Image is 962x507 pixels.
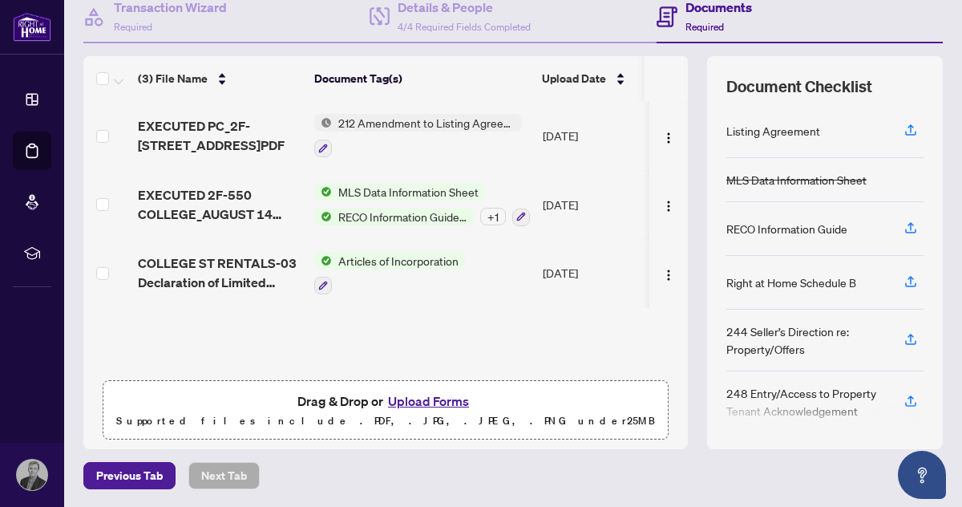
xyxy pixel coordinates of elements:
td: [DATE] [536,239,645,308]
button: Status IconArticles of Incorporation [314,252,465,295]
img: Status Icon [314,252,332,270]
span: MLS Data Information Sheet [332,183,485,201]
img: Profile Icon [17,460,47,490]
td: [DATE] [536,101,645,170]
th: Document Tag(s) [308,56,536,101]
button: Previous Tab [83,462,176,489]
button: Open asap [898,451,946,499]
span: Articles of Incorporation [332,252,465,270]
div: RECO Information Guide [726,220,847,237]
span: 212 Amendment to Listing Agreement - Authority to Offer for Lease Price Change/Extension/Amendmen... [332,114,522,132]
div: 244 Seller’s Direction re: Property/Offers [726,322,885,358]
span: EXECUTED 2F-550 COLLEGE_AUGUST 14 2025.PDF [138,185,301,224]
button: Next Tab [188,462,260,489]
span: RECO Information Guide (Landlord) [332,208,474,225]
img: logo [13,12,51,42]
button: Logo [656,123,681,148]
img: Status Icon [314,208,332,225]
span: Previous Tab [96,463,163,489]
img: Logo [662,269,675,282]
span: 4/4 Required Fields Completed [398,21,531,33]
div: Right at Home Schedule B [726,274,856,291]
p: Supported files include .PDF, .JPG, .JPEG, .PNG under 25 MB [113,412,658,431]
span: Drag & Drop or [297,391,474,412]
span: EXECUTED PC_2F-[STREET_ADDRESS]PDF [138,116,301,155]
button: Logo [656,260,681,286]
td: [DATE] [536,170,645,239]
img: Logo [662,200,675,213]
span: Required [114,21,152,33]
button: Logo [656,192,681,217]
img: Status Icon [314,183,332,201]
img: Status Icon [314,114,332,132]
img: Logo [662,132,675,144]
button: Status IconMLS Data Information SheetStatus IconRECO Information Guide (Landlord)+1 [314,183,530,226]
button: Upload Forms [383,391,474,412]
span: Required [685,21,724,33]
span: Drag & Drop orUpload FormsSupported files include .PDF, .JPG, .JPEG, .PNG under25MB [103,381,668,440]
div: + 1 [480,208,506,225]
th: (3) File Name [131,56,308,101]
span: COLLEGE ST RENTALS-03 Declaration of Limited Partnership.PDF [138,253,301,292]
div: MLS Data Information Sheet [726,171,867,189]
th: Upload Date [536,56,645,101]
span: (3) File Name [138,70,208,87]
span: Document Checklist [726,75,872,98]
div: Listing Agreement [726,122,820,140]
div: 248 Entry/Access to Property Tenant Acknowledgement [726,384,885,420]
span: Upload Date [542,70,606,87]
button: Status Icon212 Amendment to Listing Agreement - Authority to Offer for Lease Price Change/Extensi... [314,114,522,157]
